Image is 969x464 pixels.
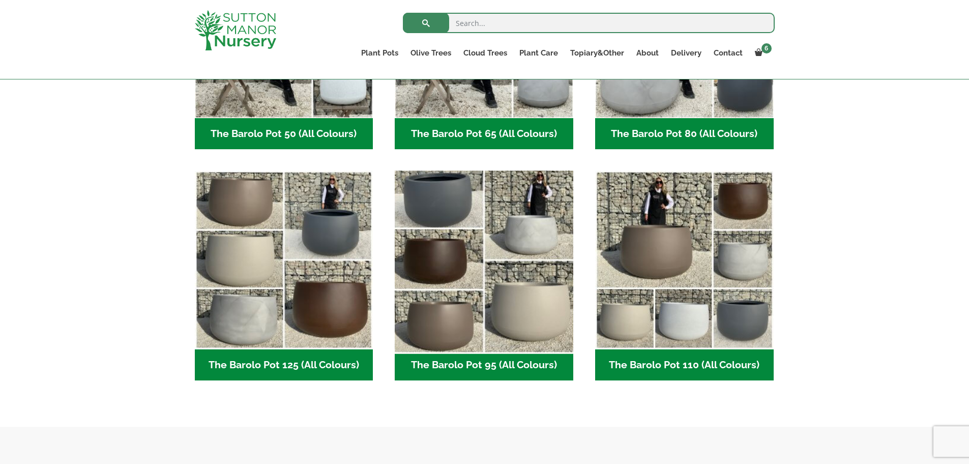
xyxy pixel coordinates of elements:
[395,349,573,381] h2: The Barolo Pot 95 (All Colours)
[665,46,708,60] a: Delivery
[749,46,775,60] a: 6
[595,171,774,380] a: Visit product category The Barolo Pot 110 (All Colours)
[395,171,573,380] a: Visit product category The Barolo Pot 95 (All Colours)
[595,171,774,349] img: The Barolo Pot 110 (All Colours)
[595,118,774,150] h2: The Barolo Pot 80 (All Colours)
[403,13,775,33] input: Search...
[391,167,578,354] img: The Barolo Pot 95 (All Colours)
[630,46,665,60] a: About
[195,171,373,380] a: Visit product category The Barolo Pot 125 (All Colours)
[195,10,276,50] img: logo
[195,349,373,381] h2: The Barolo Pot 125 (All Colours)
[195,171,373,349] img: The Barolo Pot 125 (All Colours)
[564,46,630,60] a: Topiary&Other
[513,46,564,60] a: Plant Care
[761,43,772,53] span: 6
[395,118,573,150] h2: The Barolo Pot 65 (All Colours)
[595,349,774,381] h2: The Barolo Pot 110 (All Colours)
[404,46,457,60] a: Olive Trees
[195,118,373,150] h2: The Barolo Pot 50 (All Colours)
[355,46,404,60] a: Plant Pots
[457,46,513,60] a: Cloud Trees
[708,46,749,60] a: Contact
